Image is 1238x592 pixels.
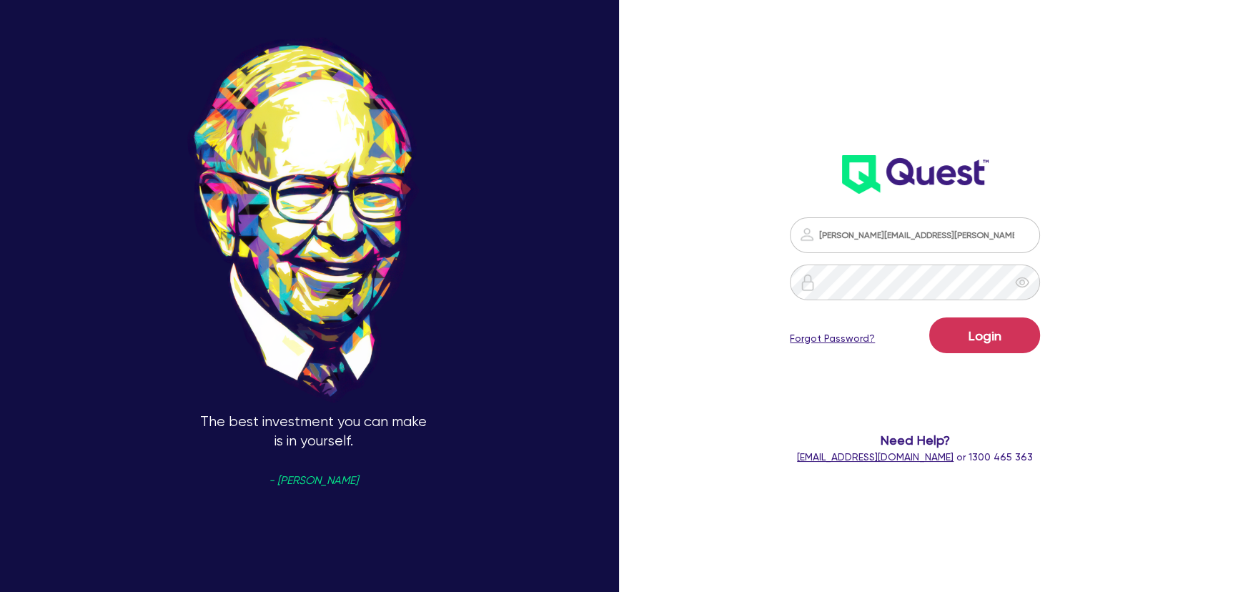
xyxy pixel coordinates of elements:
a: [EMAIL_ADDRESS][DOMAIN_NAME] [797,451,954,463]
span: or 1300 465 363 [797,451,1033,463]
span: Need Help? [751,430,1079,450]
a: Forgot Password? [790,331,875,346]
button: Login [929,317,1040,353]
span: - [PERSON_NAME] [269,475,358,486]
img: wH2k97JdezQIQAAAABJRU5ErkJggg== [842,155,989,194]
input: Email address [790,217,1040,253]
img: icon-password [799,274,816,291]
span: eye [1015,275,1029,290]
img: icon-password [798,226,816,243]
